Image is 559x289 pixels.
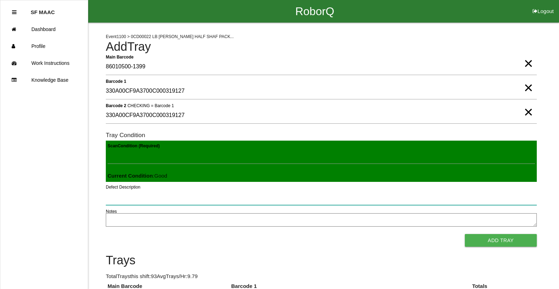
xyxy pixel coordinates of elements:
h4: Trays [106,254,537,267]
h4: Add Tray [106,40,537,54]
b: Barcode 1 [106,79,126,84]
label: Notes [106,208,117,215]
h6: Tray Condition [106,132,537,139]
b: Main Barcode [106,54,134,59]
b: Scan Condition (Required) [108,143,160,148]
span: Clear Input [524,74,533,88]
div: Close [12,4,17,21]
label: Defect Description [106,184,140,190]
p: Total Trays this shift: 93 Avg Trays /Hr: 9.79 [106,272,537,281]
a: Dashboard [0,21,88,38]
a: Knowledge Base [0,72,88,88]
input: Required [106,59,537,75]
button: Add Tray [465,234,537,247]
span: Clear Input [524,98,533,112]
span: Event 1100 > 0CD00022 LB [PERSON_NAME] HALF SHAF PACK... [106,34,234,39]
span: : Good [108,173,167,179]
span: Clear Input [524,49,533,63]
a: Profile [0,38,88,55]
a: Work Instructions [0,55,88,72]
span: CHECKING = Barcode 1 [127,103,174,108]
b: Barcode 2 [106,103,126,108]
p: SF MAAC [31,4,55,15]
b: Current Condition [108,173,153,179]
